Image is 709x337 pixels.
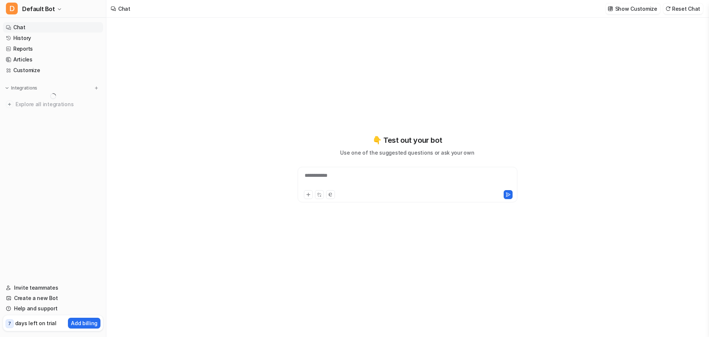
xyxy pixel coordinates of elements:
[3,283,103,293] a: Invite teammates
[665,6,671,11] img: reset
[606,3,660,14] button: Show Customize
[615,5,657,13] p: Show Customize
[6,3,18,14] span: D
[3,54,103,65] a: Articles
[22,4,55,14] span: Default Bot
[3,33,103,43] a: History
[3,22,103,33] a: Chat
[11,85,37,91] p: Integrations
[663,3,703,14] button: Reset Chat
[3,99,103,109] a: Explore all integrations
[16,98,100,110] span: Explore all integrations
[373,135,442,146] p: 👇 Test out your bot
[3,293,103,303] a: Create a new Bot
[71,319,97,327] p: Add billing
[340,149,474,156] p: Use one of the suggested questions or ask your own
[4,85,10,91] img: expand menu
[15,319,56,327] p: days left on trial
[3,44,103,54] a: Reports
[118,5,130,13] div: Chat
[3,303,103,314] a: Help and support
[68,318,100,328] button: Add billing
[94,85,99,91] img: menu_add.svg
[608,6,613,11] img: customize
[3,65,103,75] a: Customize
[8,320,11,327] p: 7
[3,84,40,92] button: Integrations
[6,101,13,108] img: explore all integrations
